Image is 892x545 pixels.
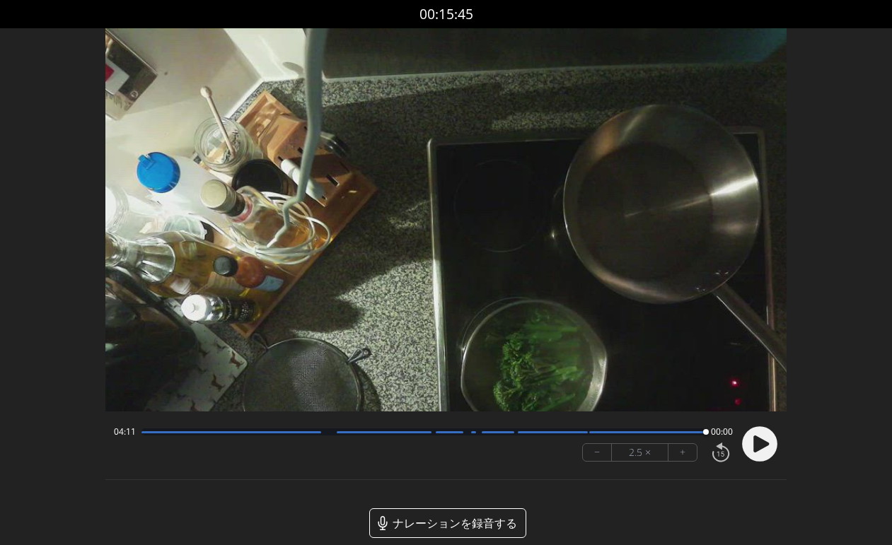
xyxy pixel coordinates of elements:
[583,444,612,461] button: −
[393,515,517,531] font: ナレーションを録音する
[369,508,526,538] a: ナレーションを録音する
[629,444,651,460] font: 2.5 ×
[680,444,685,460] font: +
[419,4,473,23] font: 00:15:45
[594,444,600,460] font: −
[668,444,697,461] button: +
[114,426,136,438] span: 04:11
[711,426,733,438] span: 00:00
